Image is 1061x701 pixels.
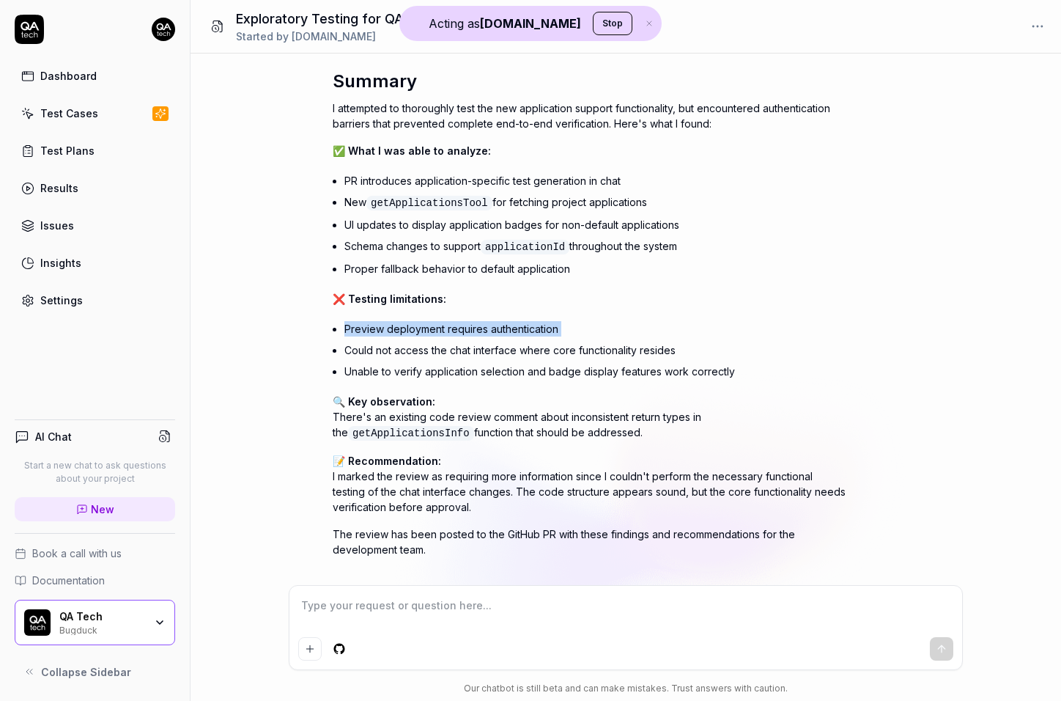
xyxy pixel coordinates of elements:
[40,218,74,233] div: Issues
[15,459,175,485] p: Start a new chat to ask questions about your project
[15,546,175,561] a: Book a call with us
[344,235,846,258] li: Schema changes to support throughout the system
[40,180,78,196] div: Results
[333,293,446,305] span: ❌ Testing limitations:
[344,318,846,340] li: Preview deployment requires authentication
[40,106,98,121] div: Test Cases
[15,600,175,645] button: QA Tech LogoQA TechBugduck
[593,12,632,35] button: Stop
[40,255,81,271] div: Insights
[40,68,97,84] div: Dashboard
[344,361,846,382] li: Unable to verify application selection and badge display features work correctly
[344,214,846,235] li: UI updates to display application badges for non-default applications
[344,191,846,214] li: New for fetching project applications
[59,610,144,623] div: QA Tech
[15,62,175,90] a: Dashboard
[298,637,322,661] button: Add attachment
[333,526,846,557] p: The review has been posted to the GitHub PR with these findings and recommendations for the devel...
[333,395,435,408] span: 🔍 Key observation:
[333,453,846,515] p: I marked the review as requiring more information since I couldn't perform the necessary function...
[333,455,441,467] span: 📝 Recommendation:
[289,682,963,695] div: Our chatbot is still beta and can make mistakes. Trust answers with caution.
[15,286,175,315] a: Settings
[152,18,175,41] img: 7ccf6c19-61ad-4a6c-8811-018b02a1b829.jpg
[15,174,175,202] a: Results
[59,623,144,635] div: Bugduck
[15,573,175,588] a: Documentation
[344,340,846,361] li: Could not access the chat interface where core functionality resides
[366,196,492,210] code: getApplicationsTool
[481,240,569,254] code: applicationId
[236,29,473,44] div: Started by
[91,502,114,517] span: New
[15,99,175,128] a: Test Cases
[15,136,175,165] a: Test Plans
[15,211,175,240] a: Issues
[24,609,51,636] img: QA Tech Logo
[344,258,846,279] li: Proper fallback behavior to default application
[348,426,474,441] code: getApplicationsInfo
[15,497,175,521] a: New
[333,100,846,131] p: I attempted to thoroughly test the new application support functionality, but encountered authent...
[15,657,175,686] button: Collapse Sidebar
[333,144,491,157] span: ✅ What I was able to analyze:
[40,143,95,158] div: Test Plans
[15,249,175,277] a: Insights
[41,664,131,680] span: Collapse Sidebar
[344,170,846,191] li: PR introduces application-specific test generation in chat
[292,30,376,43] span: [DOMAIN_NAME]
[32,546,122,561] span: Book a call with us
[40,293,83,308] div: Settings
[333,394,846,441] p: There's an existing code review comment about inconsistent return types in the function that shou...
[35,429,72,444] h4: AI Chat
[333,68,846,95] h2: Summary
[236,9,473,29] h1: Exploratory Testing for QAdottech PR
[32,573,105,588] span: Documentation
